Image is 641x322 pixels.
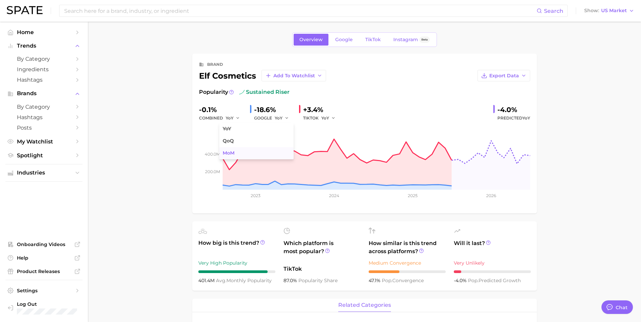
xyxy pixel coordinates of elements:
[17,114,71,120] span: Hashtags
[5,88,82,99] button: Brands
[454,270,531,273] div: 1 / 10
[584,9,599,12] span: Show
[283,265,361,273] span: TikTok
[303,104,340,115] div: +3.4%
[489,73,519,79] span: Export Data
[454,239,531,256] span: Will it last?
[338,302,391,308] span: related categories
[393,37,418,43] span: Instagram
[388,34,436,46] a: InstagramBeta
[254,104,294,115] div: -18.6%
[17,66,71,73] span: Ingredients
[369,259,446,267] div: Medium Convergence
[601,9,627,12] span: US Market
[275,114,289,122] button: YoY
[5,253,82,263] a: Help
[216,277,272,284] span: monthly popularity
[468,277,478,284] abbr: popularity index
[64,5,537,17] input: Search here for a brand, industry, or ingredient
[360,34,387,46] a: TikTok
[239,88,290,96] span: sustained riser
[273,73,315,79] span: Add to Watchlist
[583,6,636,15] button: ShowUS Market
[5,239,82,249] a: Onboarding Videos
[219,123,294,159] ul: YoY
[207,60,223,69] div: brand
[17,43,71,49] span: Trends
[239,89,245,95] img: sustained riser
[17,138,71,145] span: My Watchlist
[369,277,382,284] span: 47.1%
[17,301,85,307] span: Log Out
[17,90,71,97] span: Brands
[321,115,329,121] span: YoY
[17,170,71,176] span: Industries
[544,8,563,14] span: Search
[497,114,530,122] span: Predicted
[5,299,82,317] a: Log out. Currently logged in with e-mail nicole.rydzewski@loreal.com.
[382,277,424,284] span: convergence
[408,193,418,198] tspan: 2025
[198,259,275,267] div: Very High Popularity
[17,152,71,159] span: Spotlight
[5,266,82,276] a: Product Releases
[329,34,359,46] a: Google
[283,277,298,284] span: 87.0%
[369,239,446,256] span: How similar is this trend across platforms?
[321,114,336,122] button: YoY
[226,115,233,121] span: YoY
[199,70,326,81] div: elf cosmetics
[421,37,428,43] span: Beta
[454,277,468,284] span: -4.0%
[275,115,282,121] span: YoY
[5,136,82,147] a: My Watchlist
[5,112,82,123] a: Hashtags
[522,115,530,120] span: YoY
[17,77,71,83] span: Hashtags
[7,6,43,14] img: SPATE
[5,27,82,37] a: Home
[283,239,361,262] span: Which platform is most popular?
[199,88,228,96] span: Popularity
[298,277,338,284] span: popularity share
[5,54,82,64] a: by Category
[303,114,340,122] div: TIKTOK
[365,37,381,43] span: TikTok
[17,125,71,131] span: Posts
[454,259,531,267] div: Very Unlikely
[17,255,71,261] span: Help
[226,114,240,122] button: YoY
[369,270,446,273] div: 4 / 10
[335,37,353,43] span: Google
[17,56,71,62] span: by Category
[17,288,71,294] span: Settings
[17,104,71,110] span: by Category
[216,277,226,284] abbr: average
[17,268,71,274] span: Product Releases
[5,168,82,178] button: Industries
[223,138,234,144] span: QoQ
[223,150,235,156] span: MoM
[199,104,245,115] div: -0.1%
[223,126,231,132] span: YoY
[382,277,392,284] abbr: popularity index
[486,193,496,198] tspan: 2026
[468,277,521,284] span: predicted growth
[299,37,323,43] span: Overview
[497,104,530,115] div: -4.0%
[5,102,82,112] a: by Category
[250,193,260,198] tspan: 2023
[5,286,82,296] a: Settings
[294,34,328,46] a: Overview
[17,241,71,247] span: Onboarding Videos
[5,64,82,75] a: Ingredients
[17,29,71,35] span: Home
[5,123,82,133] a: Posts
[254,114,294,122] div: GOOGLE
[477,70,530,81] button: Export Data
[198,270,275,273] div: 9 / 10
[262,70,326,81] button: Add to Watchlist
[5,41,82,51] button: Trends
[199,114,245,122] div: combined
[198,239,275,256] span: How big is this trend?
